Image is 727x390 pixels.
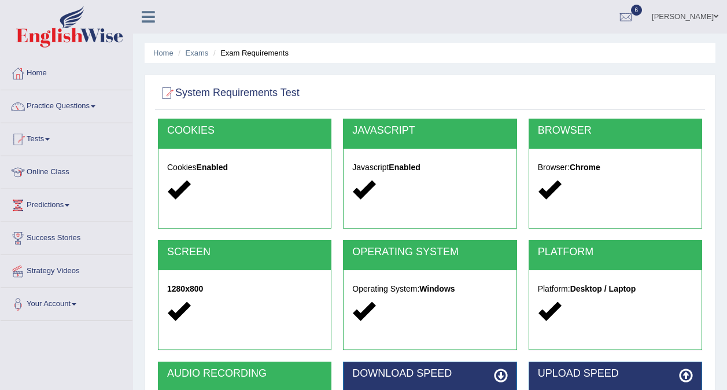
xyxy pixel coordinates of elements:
h5: Javascript [352,163,507,172]
h2: JAVASCRIPT [352,125,507,137]
strong: 1280x800 [167,284,203,293]
strong: Enabled [197,163,228,172]
h2: BROWSER [538,125,693,137]
strong: Chrome [570,163,600,172]
span: 6 [631,5,643,16]
a: Home [153,49,174,57]
strong: Windows [419,284,455,293]
li: Exam Requirements [211,47,289,58]
h5: Operating System: [352,285,507,293]
h5: Browser: [538,163,693,172]
h2: System Requirements Test [158,84,300,102]
h2: PLATFORM [538,246,693,258]
a: Success Stories [1,222,132,251]
strong: Enabled [389,163,420,172]
h5: Platform: [538,285,693,293]
h2: COOKIES [167,125,322,137]
strong: Desktop / Laptop [570,284,636,293]
a: Predictions [1,189,132,218]
a: Online Class [1,156,132,185]
a: Practice Questions [1,90,132,119]
a: Your Account [1,288,132,317]
a: Exams [186,49,209,57]
h2: SCREEN [167,246,322,258]
h2: OPERATING SYSTEM [352,246,507,258]
a: Home [1,57,132,86]
h2: DOWNLOAD SPEED [352,368,507,380]
h2: UPLOAD SPEED [538,368,693,380]
a: Tests [1,123,132,152]
h2: AUDIO RECORDING [167,368,322,380]
h5: Cookies [167,163,322,172]
a: Strategy Videos [1,255,132,284]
